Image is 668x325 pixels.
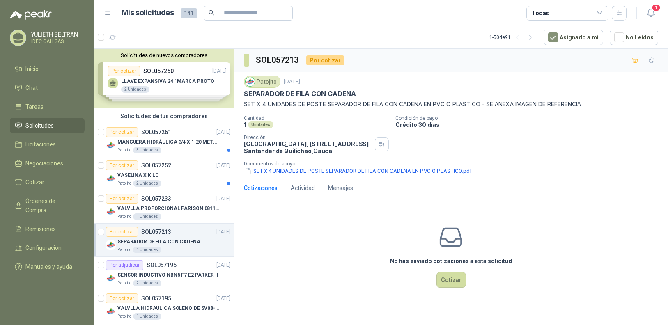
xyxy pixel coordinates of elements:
div: 1 Unidades [133,313,161,320]
p: VASELINA X KILO [117,172,159,179]
div: Por cotizar [306,55,344,65]
p: [DATE] [216,128,230,136]
img: Company Logo [106,240,116,250]
div: 3 Unidades [133,147,161,153]
p: Crédito 30 días [395,121,665,128]
a: Configuración [10,240,85,256]
p: VALVULA HIDRAULICA SOLENOIDE SV08-20 [117,304,220,312]
span: Remisiones [25,224,56,233]
div: Por cotizar [106,160,138,170]
p: IDEC CALI SAS [31,39,83,44]
a: Por cotizarSOL057261[DATE] Company LogoMANGUERA HIDRÁULICA 3/4 X 1.20 METROS DE LONGITUD HR-HR-AC... [94,124,234,157]
div: Por cotizar [106,127,138,137]
span: 141 [181,8,197,18]
p: SOL057213 [141,229,171,235]
div: Por cotizar [106,194,138,204]
div: Solicitudes de nuevos compradoresPor cotizarSOL057260[DATE] LLAVE EXPANSIVA 24¨ MARCA PROTO2 Unid... [94,49,234,108]
img: Company Logo [106,307,116,316]
div: 1 - 50 de 91 [489,31,537,44]
a: Negociaciones [10,156,85,171]
img: Company Logo [106,207,116,217]
img: Company Logo [246,77,255,86]
p: Cantidad [244,115,389,121]
p: YULIETH BELTRAN [31,32,83,37]
p: SOL057233 [141,196,171,201]
div: Mensajes [328,183,353,192]
h3: SOL057213 [256,54,300,66]
p: VALVULA PROPORCIONAL PARISON 0811404612 / 4WRPEH6C4 REXROTH [117,205,220,213]
p: SEPARADOR DE FILA CON CADENA [244,89,356,98]
a: Cotizar [10,174,85,190]
p: Documentos de apoyo [244,161,665,167]
a: Por cotizarSOL057252[DATE] Company LogoVASELINA X KILOPatojito2 Unidades [94,157,234,190]
a: Remisiones [10,221,85,237]
p: [DATE] [284,78,300,86]
button: Asignado a mi [544,30,603,45]
button: Solicitudes de nuevos compradores [98,52,230,58]
div: Por cotizar [106,293,138,303]
a: Chat [10,80,85,96]
h3: No has enviado cotizaciones a esta solicitud [390,256,512,265]
div: 2 Unidades [133,180,161,187]
p: [DATE] [216,228,230,236]
p: Patojito [117,280,131,286]
div: Por cotizar [106,227,138,237]
a: Por cotizarSOL057213[DATE] Company LogoSEPARADOR DE FILA CON CADENAPatojito1 Unidades [94,224,234,257]
p: SOL057261 [141,129,171,135]
p: Patojito [117,180,131,187]
div: Patojito [244,76,280,88]
div: Por adjudicar [106,260,143,270]
button: SET X 4 UNIDADES DE POSTE SEPARADOR DE FILA CON CADENA EN PVC O PLASTICO.pdf [244,167,473,175]
p: SOL057252 [141,162,171,168]
img: Company Logo [106,174,116,183]
div: 2 Unidades [133,280,161,286]
div: Cotizaciones [244,183,278,192]
span: Tareas [25,102,44,111]
div: Unidades [248,121,273,128]
h1: Mis solicitudes [122,7,174,19]
a: Solicitudes [10,118,85,133]
a: Inicio [10,61,85,77]
p: SOL057196 [147,262,177,268]
p: [GEOGRAPHIC_DATA], [STREET_ADDRESS] Santander de Quilichao , Cauca [244,140,372,154]
p: MANGUERA HIDRÁULICA 3/4 X 1.20 METROS DE LONGITUD HR-HR-ACOPLADA [117,138,220,146]
p: Patojito [117,147,131,153]
p: [DATE] [216,295,230,302]
span: Cotizar [25,178,44,187]
span: Negociaciones [25,159,63,168]
div: Solicitudes de tus compradores [94,108,234,124]
p: [DATE] [216,162,230,169]
a: Por cotizarSOL057195[DATE] Company LogoVALVULA HIDRAULICA SOLENOIDE SV08-20Patojito1 Unidades [94,290,234,323]
p: SEPARADOR DE FILA CON CADENA [117,238,200,246]
span: Inicio [25,64,39,73]
a: Por cotizarSOL057233[DATE] Company LogoVALVULA PROPORCIONAL PARISON 0811404612 / 4WRPEH6C4 REXROT... [94,190,234,224]
span: Solicitudes [25,121,54,130]
a: Por adjudicarSOL057196[DATE] Company LogoSENSOR INDUCTIVO NBN5 F7 E2 PARKER IIPatojito2 Unidades [94,257,234,290]
p: [DATE] [216,261,230,269]
p: SOL057195 [141,295,171,301]
button: Cotizar [436,272,466,288]
a: Manuales y ayuda [10,259,85,275]
img: Company Logo [106,273,116,283]
p: Patojito [117,213,131,220]
div: 1 Unidades [133,247,161,253]
p: Patojito [117,247,131,253]
p: Patojito [117,313,131,320]
a: Tareas [10,99,85,114]
p: [DATE] [216,195,230,203]
span: Órdenes de Compra [25,197,77,215]
a: Órdenes de Compra [10,193,85,218]
div: 1 Unidades [133,213,161,220]
span: Licitaciones [25,140,56,149]
span: Manuales y ayuda [25,262,72,271]
div: Todas [532,9,549,18]
p: Dirección [244,135,372,140]
button: 1 [643,6,658,21]
img: Logo peakr [10,10,52,20]
span: Configuración [25,243,62,252]
p: SET X 4 UNIDADES DE POSTE SEPARADOR DE FILA CON CADENA EN PVC O PLASTICO - SE ANEXA IMAGEN DE REF... [244,100,658,109]
img: Company Logo [106,140,116,150]
span: search [209,10,214,16]
span: 1 [652,4,661,11]
span: Chat [25,83,38,92]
